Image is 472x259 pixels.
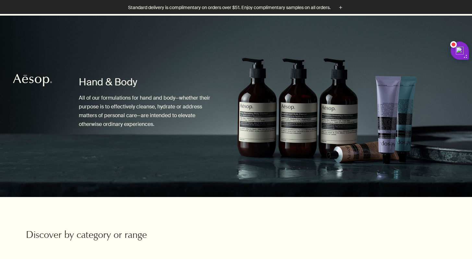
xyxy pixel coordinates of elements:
[11,72,54,90] a: Aesop
[79,76,210,89] h1: Hand & Body
[79,93,210,129] p: All of our formulations for hand and body—whether their purpose is to effectively cleanse, hydrat...
[13,74,52,87] svg: Aesop
[26,229,166,242] h2: Discover by category or range
[128,4,344,11] button: Standard delivery is complimentary on orders over $51. Enjoy complimentary samples on all orders.
[128,4,331,11] p: Standard delivery is complimentary on orders over $51. Enjoy complimentary samples on all orders.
